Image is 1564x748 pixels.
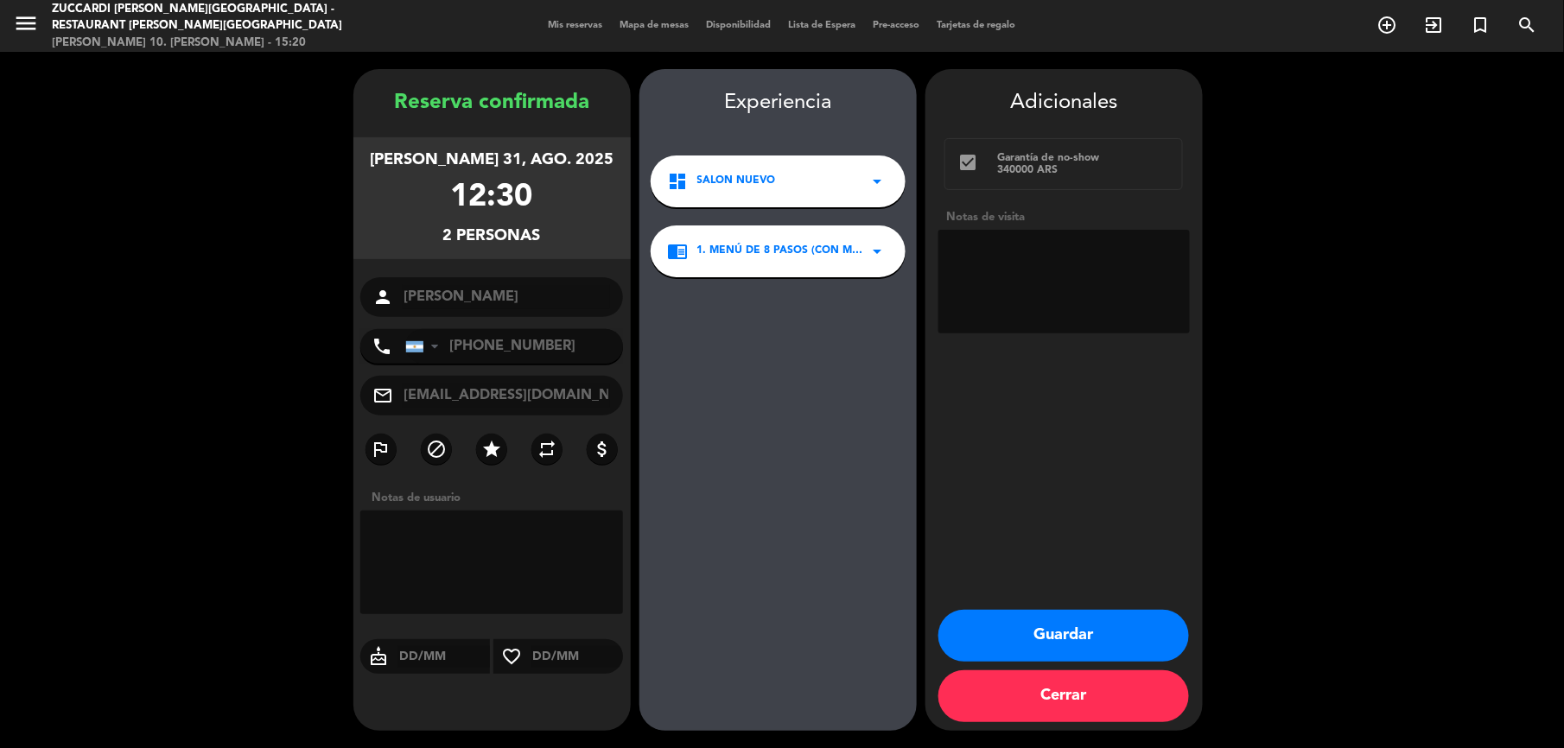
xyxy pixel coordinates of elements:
i: person [373,287,394,307]
i: add_circle_outline [1377,15,1398,35]
button: menu [13,10,39,42]
i: dashboard [668,171,689,192]
span: SALON NUEVO [697,173,776,190]
button: Guardar [938,610,1189,662]
span: Mis reservas [540,21,612,30]
span: Tarjetas de regalo [929,21,1025,30]
i: chrome_reader_mode [668,241,689,262]
i: search [1517,15,1538,35]
i: check_box [958,152,979,173]
i: exit_to_app [1424,15,1445,35]
i: arrow_drop_down [868,171,888,192]
span: Lista de Espera [780,21,865,30]
div: Notas de usuario [364,489,631,507]
div: Argentina: +54 [406,330,446,363]
div: [PERSON_NAME] 10. [PERSON_NAME] - 15:20 [52,35,378,52]
i: outlined_flag [371,439,391,460]
i: turned_in_not [1471,15,1491,35]
button: Cerrar [938,670,1189,722]
div: Garantía de no-show [998,152,1170,164]
span: Disponibilidad [698,21,780,30]
i: cake [360,646,398,667]
div: Notas de visita [938,208,1190,226]
i: phone [372,336,393,357]
i: star [481,439,502,460]
input: DD/MM [531,646,624,668]
span: Pre-acceso [865,21,929,30]
div: 12:30 [451,173,533,224]
div: Adicionales [938,86,1190,120]
i: attach_money [592,439,613,460]
div: Reserva confirmada [353,86,631,120]
span: 1. MENÚ DE 8 PASOS (con maridaje 1) [697,243,868,260]
i: mail_outline [373,385,394,406]
span: Mapa de mesas [612,21,698,30]
i: repeat [537,439,557,460]
input: DD/MM [398,646,491,668]
div: [PERSON_NAME] 31, ago. 2025 [370,148,614,173]
div: Zuccardi [PERSON_NAME][GEOGRAPHIC_DATA] - Restaurant [PERSON_NAME][GEOGRAPHIC_DATA] [52,1,378,35]
i: block [426,439,447,460]
i: arrow_drop_down [868,241,888,262]
i: favorite_border [493,646,531,667]
div: 340000 ARS [998,164,1170,176]
div: 2 personas [443,224,541,249]
div: Experiencia [639,86,917,120]
i: menu [13,10,39,36]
